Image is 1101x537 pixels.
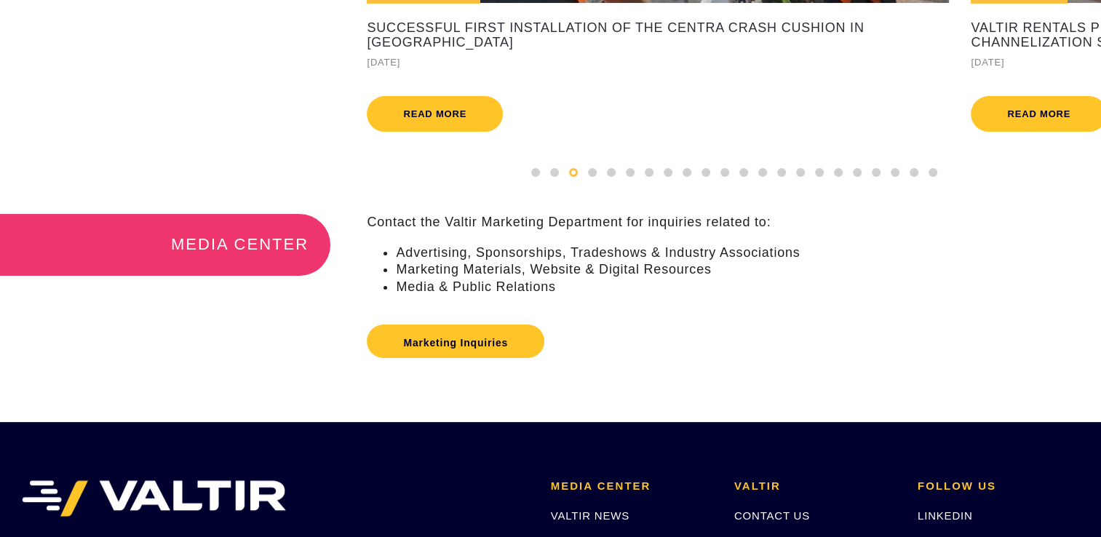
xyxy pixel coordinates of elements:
[918,509,973,522] a: LINKEDIN
[918,480,1079,493] h2: FOLLOW US
[734,509,810,522] a: CONTACT US
[551,480,712,493] h2: MEDIA CENTER
[367,325,544,358] a: Marketing Inquiries
[734,480,896,493] h2: VALTIR
[22,480,286,517] img: VALTIR
[367,21,949,50] a: Successful First Installation of the CENTRA Crash Cushion in [GEOGRAPHIC_DATA]
[367,96,503,132] a: Read more
[396,261,1101,278] li: Marketing Materials, Website & Digital Resources
[367,214,1101,231] p: Contact the Valtir Marketing Department for inquiries related to:
[367,54,949,71] div: [DATE]
[396,279,1101,295] li: Media & Public Relations
[396,244,1101,261] li: Advertising, Sponsorships, Tradeshows & Industry Associations
[551,509,629,522] a: VALTIR NEWS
